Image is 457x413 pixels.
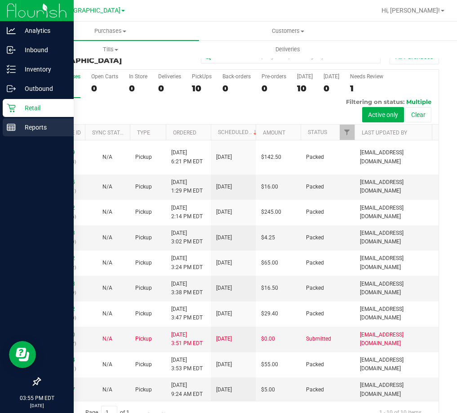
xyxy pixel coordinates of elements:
div: Open Carts [91,73,118,80]
div: 0 [158,83,181,94]
span: [DATE] [216,259,232,267]
inline-svg: Retail [7,103,16,112]
span: [EMAIL_ADDRESS][DOMAIN_NAME] [360,204,439,221]
span: Not Applicable [102,234,112,241]
p: 03:55 PM EDT [4,394,70,402]
div: 10 [192,83,212,94]
span: Packed [306,259,324,267]
div: Back-orders [222,73,251,80]
button: N/A [102,233,112,242]
div: 1 [350,83,383,94]
button: N/A [102,310,112,318]
span: Deliveries [263,45,312,54]
span: $5.00 [261,386,275,394]
span: [DATE] 3:53 PM EDT [171,356,203,373]
inline-svg: Inventory [7,65,16,74]
span: $245.00 [261,208,281,216]
span: Purchases [22,27,199,35]
span: [EMAIL_ADDRESS][DOMAIN_NAME] [360,254,439,271]
span: Packed [306,386,324,394]
span: Pickup [135,153,152,162]
a: Customers [199,22,377,40]
button: N/A [102,259,112,267]
span: [DATE] 3:51 PM EDT [171,331,203,348]
div: 0 [262,83,286,94]
span: Packed [306,183,324,191]
span: $0.00 [261,335,275,343]
span: Pickup [135,259,152,267]
a: Scheduled [218,129,259,135]
span: [EMAIL_ADDRESS][DOMAIN_NAME] [360,331,439,348]
span: [DATE] 3:47 PM EDT [171,305,203,322]
span: [EMAIL_ADDRESS][DOMAIN_NAME] [360,229,439,246]
span: [DATE] 9:24 AM EDT [171,381,203,398]
span: Pickup [135,284,152,292]
div: PickUps [192,73,212,80]
p: Outbound [16,83,70,94]
span: [EMAIL_ADDRESS][DOMAIN_NAME] [360,381,439,398]
button: N/A [102,153,112,162]
div: Needs Review [350,73,383,80]
div: 0 [324,83,339,94]
span: [DATE] 3:38 PM EDT [171,280,203,297]
button: N/A [102,284,112,292]
button: N/A [102,386,112,394]
span: [DATE] [216,153,232,162]
inline-svg: Analytics [7,26,16,35]
span: Not Applicable [102,336,112,342]
span: Pickup [135,335,152,343]
span: Packed [306,153,324,162]
span: Packed [306,208,324,216]
span: Not Applicable [102,285,112,291]
span: [EMAIL_ADDRESS][DOMAIN_NAME] [360,148,439,166]
span: $55.00 [261,360,278,369]
span: [DATE] 3:02 PM EDT [171,229,203,246]
button: N/A [102,335,112,343]
iframe: Resource center [9,341,36,368]
span: $4.25 [261,233,275,242]
span: Not Applicable [102,260,112,266]
span: Packed [306,233,324,242]
a: Ordered [173,130,196,136]
p: Reports [16,122,70,133]
a: Amount [263,130,285,136]
h3: Purchase Summary: [40,49,173,64]
span: Pickup [135,233,152,242]
span: Not Applicable [102,209,112,215]
span: [EMAIL_ADDRESS][DOMAIN_NAME] [360,178,439,195]
div: Deliveries [158,73,181,80]
button: Clear [405,107,431,122]
inline-svg: Reports [7,123,16,132]
inline-svg: Outbound [7,84,16,93]
div: 10 [297,83,313,94]
span: [DATE] 1:29 PM EDT [171,178,203,195]
span: Tills [22,45,199,54]
span: [DATE] 3:24 PM EDT [171,254,203,271]
span: Hi, [PERSON_NAME]! [382,7,440,14]
span: Pickup [135,208,152,216]
button: N/A [102,360,112,369]
span: Multiple [406,98,431,105]
span: Pickup [135,360,152,369]
span: Not Applicable [102,386,112,393]
button: N/A [102,183,112,191]
a: Sync Status [92,130,127,136]
span: [DATE] [216,335,232,343]
span: [DATE] 6:21 PM EDT [171,148,203,166]
span: Submitted [306,335,331,343]
span: [EMAIL_ADDRESS][DOMAIN_NAME] [360,356,439,373]
p: Inventory [16,64,70,75]
span: $65.00 [261,259,278,267]
span: Pickup [135,386,152,394]
div: Pre-orders [262,73,286,80]
div: [DATE] [297,73,313,80]
button: N/A [102,208,112,216]
a: Purchases [22,22,199,40]
span: $29.40 [261,310,278,318]
div: 0 [91,83,118,94]
span: [DATE] [216,183,232,191]
span: [EMAIL_ADDRESS][DOMAIN_NAME] [360,305,439,322]
span: [GEOGRAPHIC_DATA] [59,7,120,14]
span: Not Applicable [102,154,112,160]
a: Type [137,130,150,136]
